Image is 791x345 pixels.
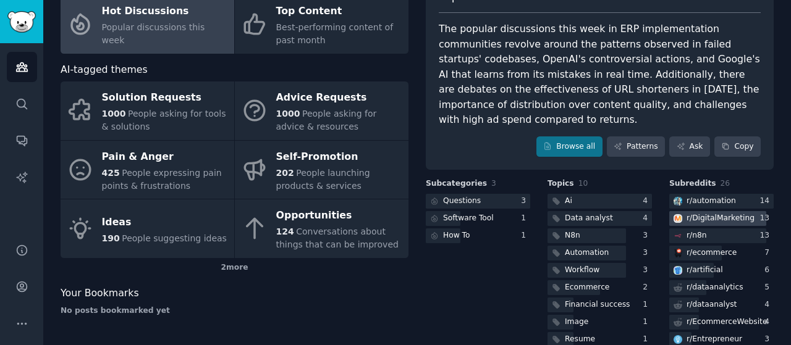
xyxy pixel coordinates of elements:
span: People suggesting ideas [122,233,227,243]
a: Data analyst4 [548,211,652,227]
div: Questions [443,196,481,207]
span: Popular discussions this week [102,22,205,45]
div: r/ automation [687,196,736,207]
span: Best-performing content of past month [276,22,394,45]
div: Financial success [565,299,630,310]
div: 13 [759,230,774,241]
span: 1000 [102,109,126,118]
div: 4 [643,196,652,207]
a: Solution Requests1000People asking for tools & solutions [61,81,234,140]
div: 7 [764,247,774,259]
a: Software Tool1 [426,211,530,227]
div: 14 [759,196,774,207]
a: How To1 [426,228,530,244]
span: Topics [548,178,574,189]
div: Data analyst [565,213,613,224]
a: Opportunities124Conversations about things that can be improved [235,199,408,258]
span: People expressing pain points & frustrations [102,168,222,191]
span: Your Bookmarks [61,286,139,301]
div: 1 [643,334,652,345]
img: automation [674,197,682,206]
div: N8n [565,230,580,241]
img: ecommerce [674,249,682,257]
span: 190 [102,233,120,243]
div: 1 [643,317,652,328]
span: 425 [102,168,120,178]
button: Copy [714,136,761,157]
a: Questions3 [426,194,530,209]
a: Self-Promotion202People launching products & services [235,141,408,199]
a: r/dataanalyst4 [669,297,774,313]
a: n8nr/n8n13 [669,228,774,244]
div: 4 [764,317,774,328]
div: 2 more [61,258,408,278]
span: 202 [276,168,294,178]
span: 124 [276,227,294,236]
div: No posts bookmarked yet [61,306,408,317]
a: N8n3 [548,228,652,244]
a: Patterns [607,136,665,157]
div: 6 [764,265,774,276]
div: r/ ecommerce [687,247,737,259]
div: Image [565,317,588,328]
a: Ecommerce2 [548,280,652,296]
div: Ecommerce [565,282,609,293]
a: DigitalMarketingr/DigitalMarketing13 [669,211,774,227]
div: r/ dataanalyst [687,299,737,310]
div: r/ EcommerceWebsite [687,317,767,328]
a: Ai4 [548,194,652,209]
div: 4 [643,213,652,224]
img: n8n [674,231,682,240]
div: Software Tool [443,213,494,224]
img: Entrepreneur [674,335,682,344]
div: Automation [565,247,609,259]
div: r/ dataanalytics [687,282,743,293]
div: 1 [643,299,652,310]
div: Self-Promotion [276,147,402,167]
div: r/ artificial [687,265,723,276]
span: 3 [491,179,496,188]
div: Ideas [102,212,227,232]
div: r/ DigitalMarketing [687,213,755,224]
span: Subreddits [669,178,716,189]
div: Workflow [565,265,599,276]
div: Advice Requests [276,88,402,108]
span: 10 [578,179,588,188]
div: 5 [764,282,774,293]
div: 3 [521,196,530,207]
div: The popular discussions this week in ERP implementation communities revolve around the patterns o... [439,22,761,128]
a: r/EcommerceWebsite4 [669,315,774,330]
a: Financial success1 [548,297,652,313]
a: Ask [669,136,710,157]
img: DigitalMarketing [674,214,682,223]
span: 26 [721,179,730,188]
div: 3 [643,265,652,276]
a: Ideas190People suggesting ideas [61,199,234,258]
img: GummySearch logo [7,11,36,33]
span: People asking for tools & solutions [102,109,226,131]
span: Subcategories [426,178,487,189]
div: Pain & Anger [102,147,228,167]
div: r/ Entrepreneur [687,334,742,345]
a: Advice Requests1000People asking for advice & resources [235,81,408,140]
a: r/dataanalytics5 [669,280,774,296]
div: Solution Requests [102,88,228,108]
div: Resume [565,334,595,345]
div: 13 [759,213,774,224]
a: Pain & Anger425People expressing pain points & frustrations [61,141,234,199]
a: ecommercer/ecommerce7 [669,246,774,261]
a: Browse all [536,136,603,157]
a: artificialr/artificial6 [669,263,774,278]
a: Automation3 [548,246,652,261]
a: automationr/automation14 [669,194,774,209]
div: 1 [521,230,530,241]
div: 3 [764,334,774,345]
div: 1 [521,213,530,224]
div: 3 [643,247,652,259]
div: Top Content [276,2,402,22]
div: Ai [565,196,572,207]
div: r/ n8n [687,230,707,241]
span: People launching products & services [276,168,370,191]
span: Conversations about things that can be improved [276,227,399,249]
div: Hot Discussions [102,2,228,22]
